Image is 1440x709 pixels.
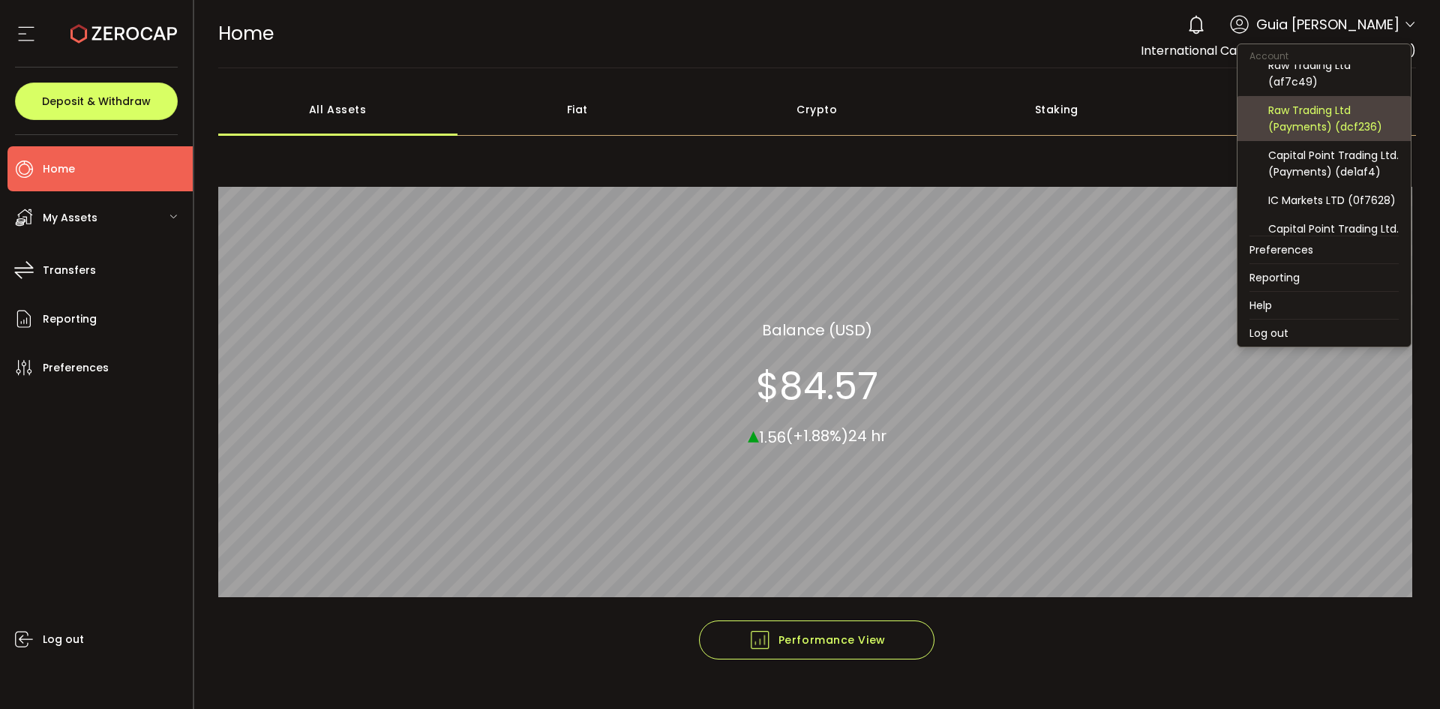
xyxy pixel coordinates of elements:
[848,425,886,446] span: 24 hr
[748,629,886,651] span: Performance View
[42,96,151,107] span: Deposit & Withdraw
[756,363,878,408] section: $84.57
[43,308,97,330] span: Reporting
[1268,102,1399,135] div: Raw Trading Ltd (Payments) (dcf236)
[1268,147,1399,180] div: Capital Point Trading Ltd. (Payments) (de1af4)
[697,83,937,136] div: Crypto
[43,207,97,229] span: My Assets
[43,260,96,281] span: Transfers
[218,20,274,47] span: Home
[1237,264,1411,291] li: Reporting
[1237,320,1411,347] li: Log out
[1268,192,1399,209] div: IC Markets LTD (0f7628)
[762,318,872,341] section: Balance (USD)
[748,418,759,450] span: ▴
[43,629,84,650] span: Log out
[1256,14,1399,35] span: Guia [PERSON_NAME]
[43,158,75,180] span: Home
[786,425,848,446] span: (+1.88%)
[15,83,178,120] button: Deposit & Withdraw
[1265,547,1440,709] iframe: Chat Widget
[1237,50,1300,62] span: Account
[759,426,786,447] span: 1.56
[699,620,934,659] button: Performance View
[457,83,697,136] div: Fiat
[937,83,1177,136] div: Staking
[218,83,458,136] div: All Assets
[1237,292,1411,319] li: Help
[1141,42,1416,59] span: International Capital Markets Pty Ltd (ab7bf8)
[43,357,109,379] span: Preferences
[1177,83,1417,136] div: Structured Products
[1268,221,1399,254] div: Capital Point Trading Ltd. (B2B) (ce2efa)
[1237,236,1411,263] li: Preferences
[1268,57,1399,90] div: Raw Trading Ltd (af7c49)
